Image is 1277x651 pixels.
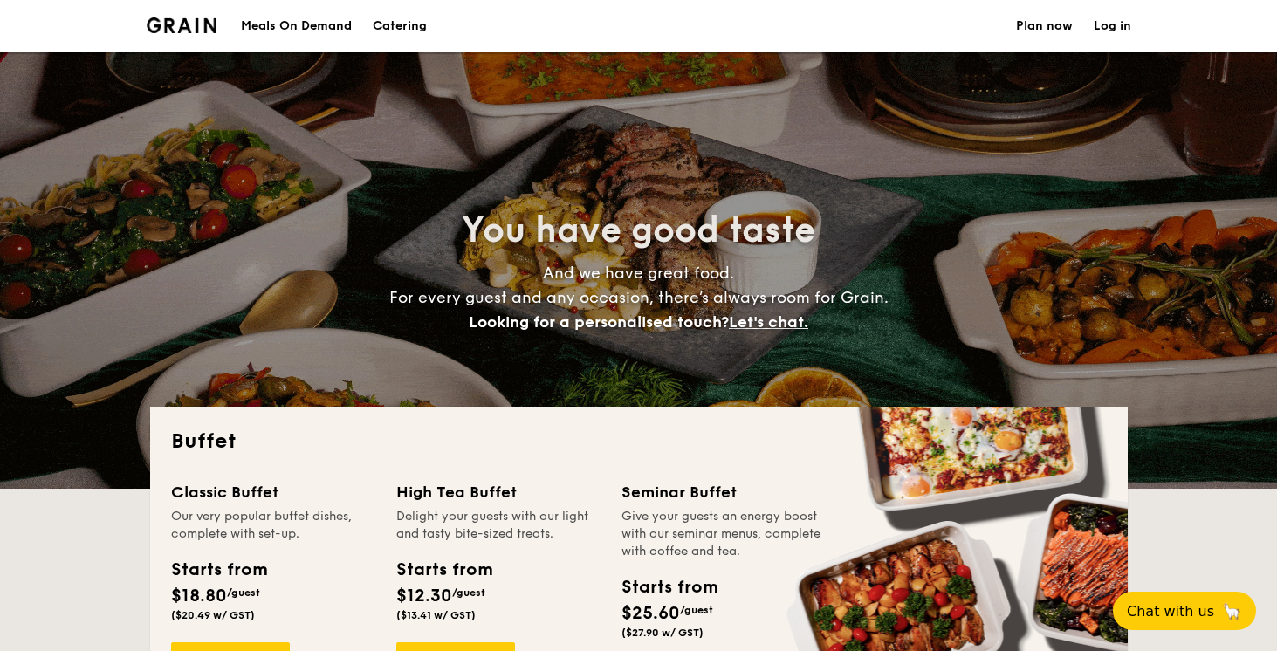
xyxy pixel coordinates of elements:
div: Our very popular buffet dishes, complete with set-up. [171,508,375,543]
div: Starts from [396,557,491,583]
h2: Buffet [171,428,1107,456]
span: ($27.90 w/ GST) [621,627,704,639]
div: Delight your guests with our light and tasty bite-sized treats. [396,508,601,543]
span: Let's chat. [729,312,808,332]
span: $12.30 [396,586,452,606]
button: Chat with us🦙 [1113,592,1256,630]
div: Give your guests an energy boost with our seminar menus, complete with coffee and tea. [621,508,826,560]
span: $25.60 [621,603,680,624]
span: /guest [227,586,260,599]
span: ($20.49 w/ GST) [171,609,255,621]
div: Seminar Buffet [621,480,826,504]
div: High Tea Buffet [396,480,601,504]
div: Classic Buffet [171,480,375,504]
span: 🦙 [1221,601,1242,621]
span: Chat with us [1127,603,1214,620]
a: Logotype [147,17,217,33]
div: Starts from [621,574,717,600]
span: /guest [680,604,713,616]
span: ($13.41 w/ GST) [396,609,476,621]
img: Grain [147,17,217,33]
span: $18.80 [171,586,227,606]
span: /guest [452,586,485,599]
div: Starts from [171,557,266,583]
